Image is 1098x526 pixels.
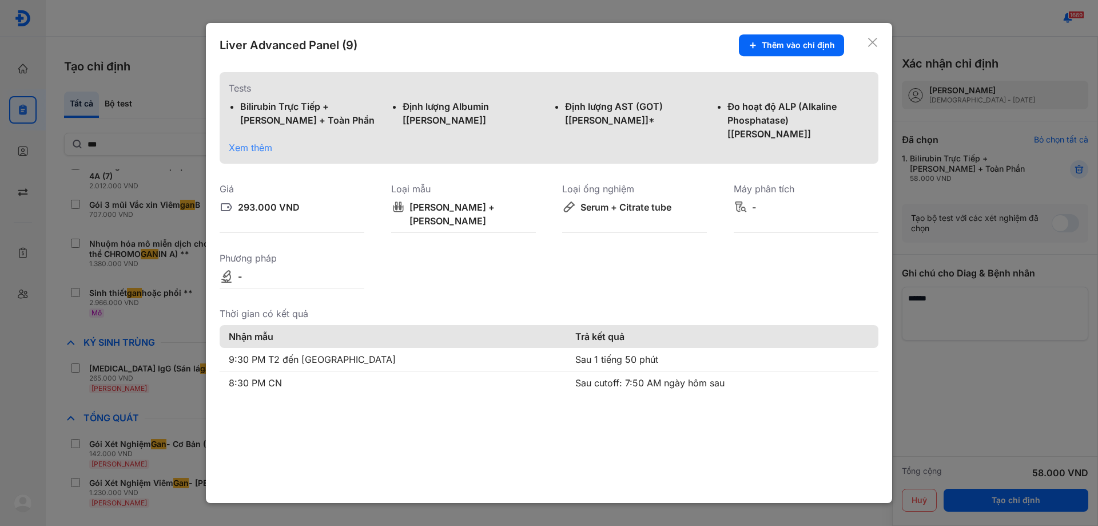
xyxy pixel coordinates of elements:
div: Thời gian có kết quả [220,307,878,321]
div: Bilirubin Trực Tiếp + [PERSON_NAME] + Toàn Phần [240,100,382,127]
div: Đo hoạt độ ALP (Alkaline Phosphatase) [[PERSON_NAME]] [727,100,869,141]
div: Định lượng Albumin [[PERSON_NAME]] [403,100,544,127]
td: 8:30 PM CN [220,371,566,395]
div: Tests [229,81,869,95]
td: Sau 1 tiếng 50 phút [566,348,878,371]
div: 293.000 VND [238,200,300,214]
div: [PERSON_NAME] + [PERSON_NAME] [409,200,536,228]
div: Giá [220,182,364,196]
div: Loại mẫu [391,182,536,196]
span: Xem thêm [229,142,272,153]
div: Định lượng AST (GOT) [[PERSON_NAME]]* [565,100,707,127]
div: - [238,270,242,283]
th: Trả kết quả [566,325,878,348]
div: Phương pháp [220,251,364,265]
div: Máy phân tích [734,182,878,196]
td: 9:30 PM T2 đến [GEOGRAPHIC_DATA] [220,348,566,371]
div: Loại ống nghiệm [562,182,707,196]
div: Serum + Citrate tube [580,200,671,214]
div: - [752,200,756,214]
button: Thêm vào chỉ định [739,34,844,56]
th: Nhận mẫu [220,325,566,348]
td: Sau cutoff: 7:50 AM ngày hôm sau [566,371,878,395]
div: Liver Advanced Panel (9) [220,37,357,53]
